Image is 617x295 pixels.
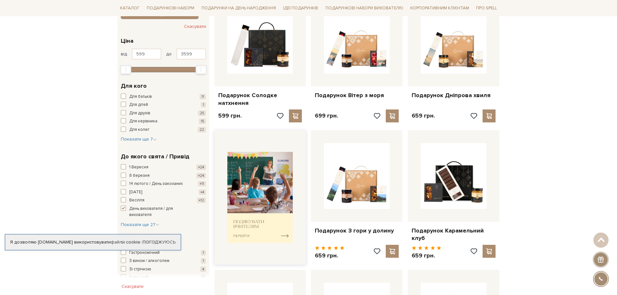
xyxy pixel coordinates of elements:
button: Для керівника 15 [121,118,206,125]
button: Скасувати [118,281,147,292]
button: Показати ще 27 [121,221,159,228]
button: Весілля +12 [121,197,206,204]
span: +24 [196,173,206,178]
p: 699 грн. [315,112,338,119]
a: файли cookie [111,239,140,245]
button: Для батьків 11 [121,94,206,100]
span: Показати ще 7 [121,136,157,142]
span: 1 Вересня [129,164,148,171]
a: Ідеї подарунків [280,3,321,13]
div: Min [120,65,131,74]
button: [DATE] +4 [121,189,206,196]
button: 14 лютого / День закоханих +11 [121,181,206,187]
button: Зі стрічкою 4 [121,266,206,273]
span: Показати ще 27 [121,222,159,227]
span: до [166,51,172,57]
a: Подарунок Солодке натхнення [218,92,302,107]
span: +12 [197,198,206,203]
span: До якого свята / Привід [121,152,189,161]
button: З вином / алкоголем 1 [121,258,206,264]
span: Для друзів [129,110,150,117]
span: 4 [200,267,206,272]
span: Кава / чай [129,274,149,281]
a: Подарунки на День народження [199,3,279,13]
a: Подарунок Дніпрова хвиля [412,92,496,99]
span: 1 [201,102,206,108]
input: Ціна [132,49,161,60]
a: Подарунок Вітер з моря [315,92,399,99]
span: Для батьків [129,94,152,100]
input: Ціна [177,49,206,60]
span: 15 [199,119,206,124]
button: День вихователя / для вихователя [121,206,206,218]
span: +11 [198,181,206,187]
p: 659 грн. [412,252,441,259]
span: З вином / алкоголем [129,258,169,264]
a: Подарункові набори вихователю [323,3,406,14]
span: 1 [201,250,206,255]
a: Подарунок З гори у долину [315,227,399,234]
span: 4 [200,275,206,280]
span: +24 [196,165,206,170]
img: banner [227,152,293,243]
button: Показати ще 7 [121,136,157,142]
button: 1 Вересня +24 [121,164,206,171]
span: Зі стрічкою [129,266,151,273]
span: 1 [201,258,206,264]
span: Для дітей [129,102,148,108]
span: 14 лютого / День закоханих [129,181,183,187]
a: Про Spell [474,3,499,13]
button: Для дітей 1 [121,102,206,108]
span: [DATE] [129,189,142,196]
span: від [121,51,127,57]
a: Корпоративним клієнтам [408,3,472,14]
span: Весілля [129,197,144,204]
div: Я дозволяю [DOMAIN_NAME] використовувати [5,239,181,245]
span: +4 [199,189,206,195]
p: 659 грн. [412,112,435,119]
button: 8 березня +24 [121,173,206,179]
a: Погоджуюсь [143,239,176,245]
p: 599 грн. [218,112,242,119]
span: День вихователя / для вихователя [129,206,188,218]
button: Скасувати [184,21,206,32]
button: Кава / чай 4 [121,274,206,281]
span: Для керівника [129,118,157,125]
span: Для колег [129,127,150,133]
span: 25 [198,110,206,116]
a: Подарункові набори [144,3,197,13]
span: Гастрономічний [129,250,160,256]
button: Для колег 22 [121,127,206,133]
p: 659 грн. [315,252,344,259]
span: 8 березня [129,173,150,179]
button: Гастрономічний 1 [121,250,206,256]
a: Подарунок Карамельний клуб [412,227,496,242]
span: Ціна [121,37,133,45]
a: Каталог [118,3,142,13]
button: Для друзів 25 [121,110,206,117]
div: Max [196,65,207,74]
span: 11 [200,94,206,99]
span: Для кого [121,82,147,90]
span: 22 [198,127,206,132]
